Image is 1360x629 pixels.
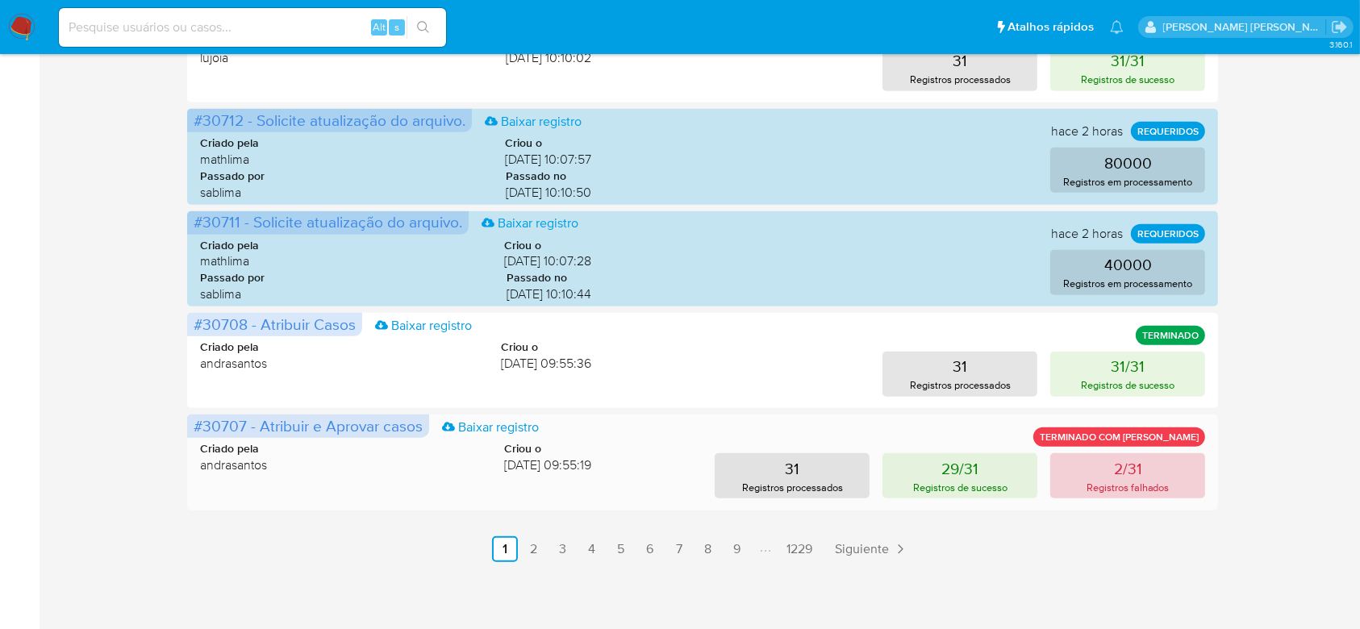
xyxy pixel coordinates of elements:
[1110,20,1124,34] a: Notificações
[373,19,386,35] span: Alt
[394,19,399,35] span: s
[1329,38,1352,51] span: 3.160.1
[1331,19,1348,35] a: Sair
[1163,19,1326,35] p: andrea.asantos@mercadopago.com.br
[59,17,446,38] input: Pesquise usuários ou casos...
[407,16,440,39] button: search-icon
[1007,19,1094,35] span: Atalhos rápidos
